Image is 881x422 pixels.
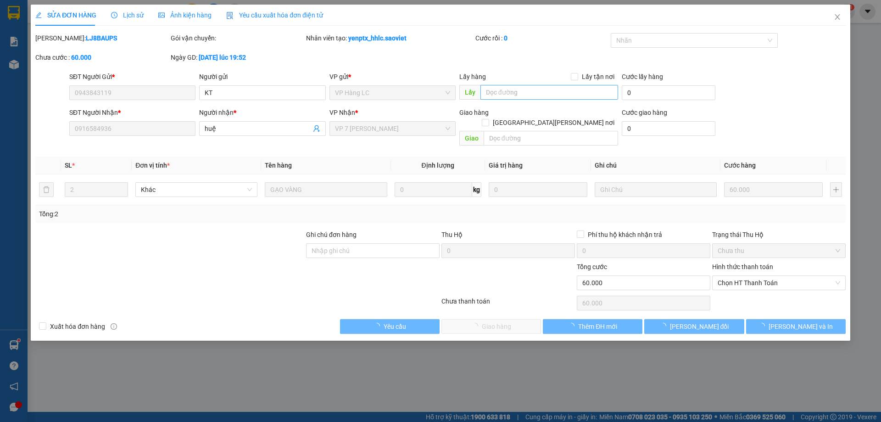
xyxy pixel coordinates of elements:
[718,276,840,290] span: Chọn HT Thanh Toán
[484,131,618,146] input: Dọc đường
[543,319,642,334] button: Thêm ĐH mới
[712,263,773,270] label: Hình thức thanh toán
[568,323,578,329] span: loading
[199,72,325,82] div: Người gửi
[825,5,850,30] button: Close
[158,11,212,19] span: Ảnh kiện hàng
[746,319,846,334] button: [PERSON_NAME] và In
[340,319,440,334] button: Yêu cầu
[834,13,841,21] span: close
[35,11,96,19] span: SỬA ĐƠN HÀNG
[111,11,144,19] span: Lịch sử
[440,296,576,312] div: Chưa thanh toán
[584,230,666,240] span: Phí thu hộ khách nhận trả
[459,73,486,80] span: Lấy hàng
[158,12,165,18] span: picture
[111,323,117,330] span: info-circle
[135,162,170,169] span: Đơn vị tính
[504,34,507,42] b: 0
[265,182,387,197] input: VD: Bàn, Ghế
[71,54,91,61] b: 60.000
[35,12,42,18] span: edit
[724,162,756,169] span: Cước hàng
[578,321,617,332] span: Thêm ĐH mới
[622,109,667,116] label: Cước giao hàng
[489,162,523,169] span: Giá trị hàng
[830,182,842,197] button: plus
[171,33,304,43] div: Gói vận chuyển:
[577,263,607,270] span: Tổng cước
[335,86,450,100] span: VP Hàng LC
[111,12,117,18] span: clock-circle
[39,182,54,197] button: delete
[595,182,717,197] input: Ghi Chú
[35,52,169,62] div: Chưa cước :
[348,34,407,42] b: yenptx_hhlc.saoviet
[69,72,195,82] div: SĐT Người Gửi
[670,321,729,332] span: [PERSON_NAME] đổi
[475,33,609,43] div: Cước rồi :
[86,34,117,42] b: LJ8BAUPS
[712,230,846,240] div: Trạng thái Thu Hộ
[644,319,744,334] button: [PERSON_NAME] đổi
[35,33,169,43] div: [PERSON_NAME]:
[489,182,587,197] input: 0
[69,107,195,118] div: SĐT Người Nhận
[306,231,357,238] label: Ghi chú đơn hàng
[335,122,450,135] span: VP 7 Phạm Văn Đồng
[718,244,840,258] span: Chưa thu
[459,109,489,116] span: Giao hàng
[622,73,663,80] label: Cước lấy hàng
[374,323,384,329] span: loading
[758,323,769,329] span: loading
[329,72,456,82] div: VP gửi
[489,118,618,128] span: [GEOGRAPHIC_DATA][PERSON_NAME] nơi
[199,107,325,118] div: Người nhận
[660,323,670,329] span: loading
[459,85,480,100] span: Lấy
[578,72,618,82] span: Lấy tận nơi
[39,209,340,219] div: Tổng: 2
[171,52,304,62] div: Ngày GD:
[769,321,833,332] span: [PERSON_NAME] và In
[441,319,541,334] button: Giao hàng
[226,12,234,19] img: icon
[306,243,440,258] input: Ghi chú đơn hàng
[265,162,292,169] span: Tên hàng
[591,157,720,174] th: Ghi chú
[141,183,252,197] span: Khác
[46,321,109,332] span: Xuất hóa đơn hàng
[199,54,246,61] b: [DATE] lúc 19:52
[226,11,323,19] span: Yêu cầu xuất hóa đơn điện tử
[384,321,406,332] span: Yêu cầu
[441,231,463,238] span: Thu Hộ
[472,182,481,197] span: kg
[622,121,715,136] input: Cước giao hàng
[622,85,715,100] input: Cước lấy hàng
[306,33,474,43] div: Nhân viên tạo:
[65,162,72,169] span: SL
[329,109,355,116] span: VP Nhận
[459,131,484,146] span: Giao
[422,162,454,169] span: Định lượng
[313,125,320,132] span: user-add
[724,182,823,197] input: 0
[480,85,618,100] input: Dọc đường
